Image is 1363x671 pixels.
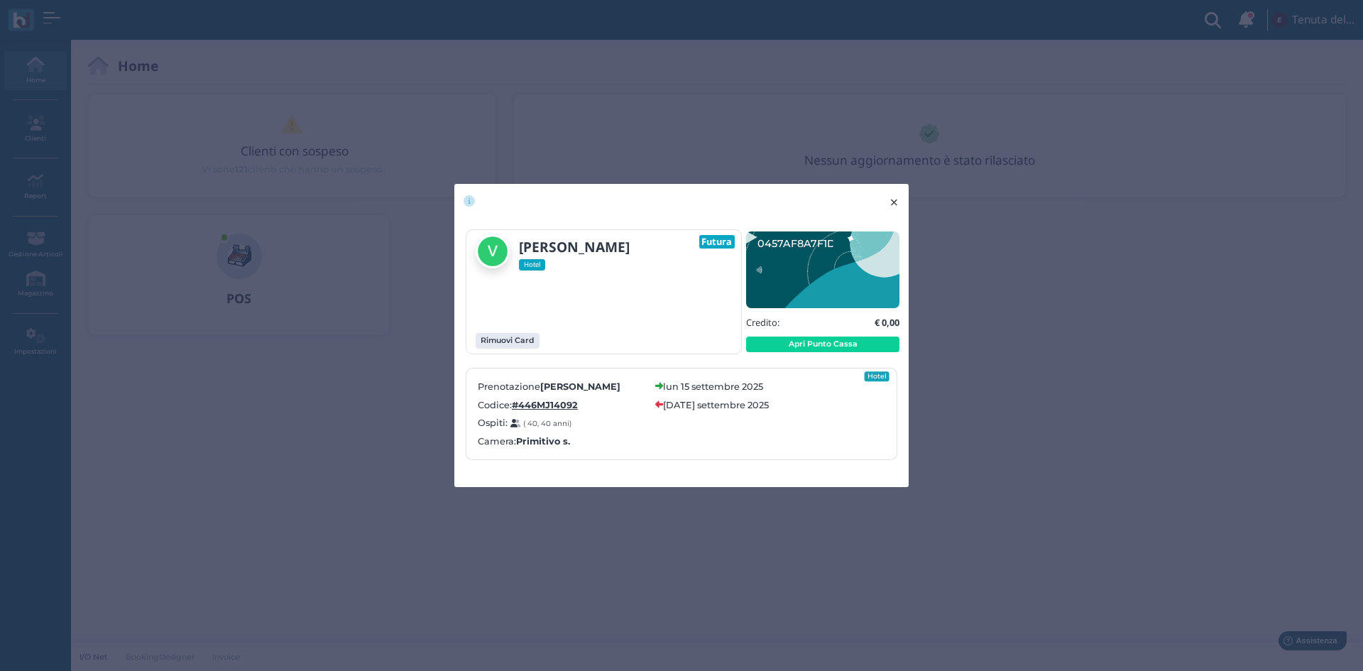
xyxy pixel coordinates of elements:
span: Assistenza [42,11,94,22]
b: [PERSON_NAME] [519,237,630,256]
b: [PERSON_NAME] [540,381,620,392]
label: Prenotazione [478,380,647,393]
img: Valentina Pettinari [476,234,510,268]
button: Rimuovi Card [476,333,540,349]
a: [PERSON_NAME] Hotel [476,234,665,271]
span: Hotel [519,259,546,271]
span: × [889,193,899,212]
b: € 0,00 [875,316,899,329]
h5: Credito: [746,317,779,327]
div: Hotel [865,371,889,381]
text: 0457AF8A7F1D90 [757,237,849,250]
label: lun 15 settembre 2025 [663,380,763,393]
b: Futura [701,235,732,248]
button: Apri Punto Cassa [746,337,899,352]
